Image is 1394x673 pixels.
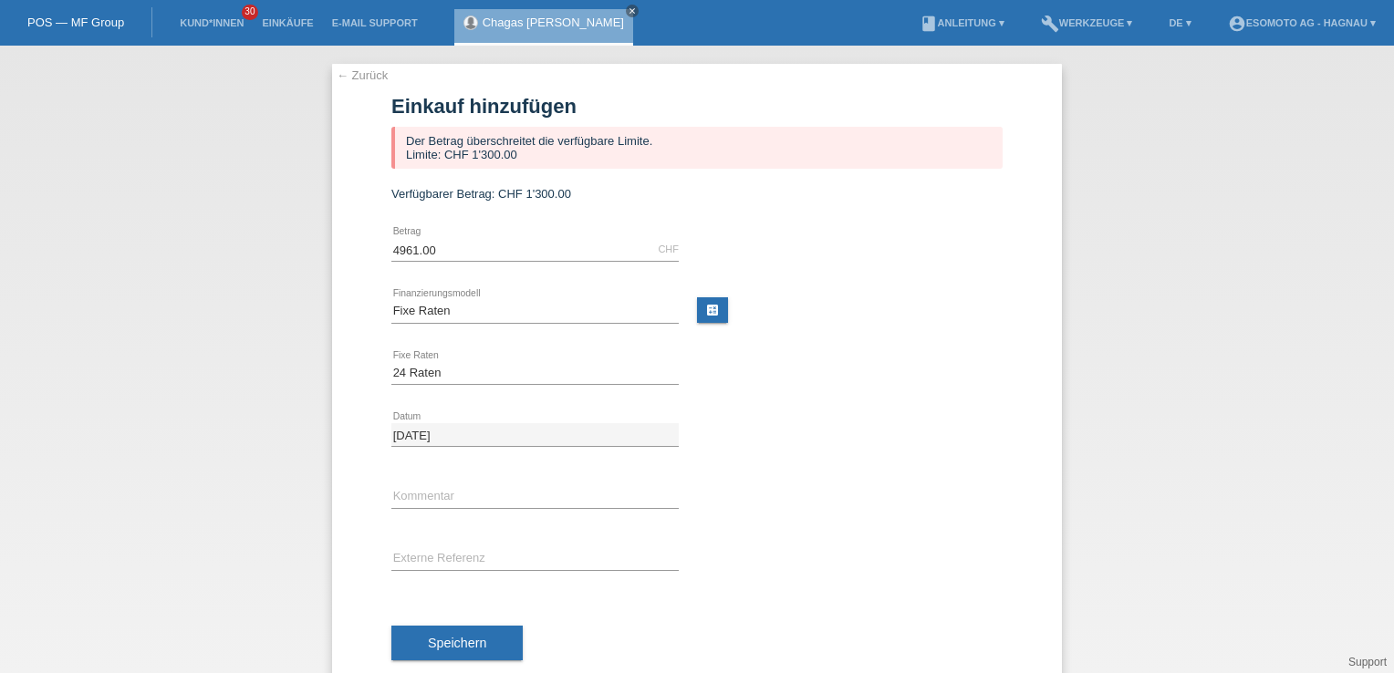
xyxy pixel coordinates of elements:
a: Chagas [PERSON_NAME] [483,16,624,29]
a: DE ▾ [1160,17,1200,28]
a: ← Zurück [337,68,388,82]
i: calculate [705,303,720,317]
a: account_circleEsomoto AG - Hagnau ▾ [1219,17,1385,28]
span: Verfügbarer Betrag: [391,187,494,201]
i: account_circle [1228,15,1246,33]
a: Einkäufe [253,17,322,28]
a: close [626,5,639,17]
button: Speichern [391,626,523,660]
a: calculate [697,297,728,323]
h1: Einkauf hinzufügen [391,95,1003,118]
i: close [628,6,637,16]
span: Speichern [428,636,486,650]
div: CHF [658,243,679,254]
i: book [920,15,938,33]
a: bookAnleitung ▾ [910,17,1014,28]
a: POS — MF Group [27,16,124,29]
div: Der Betrag überschreitet die verfügbare Limite. Limite: CHF 1'300.00 [391,127,1003,169]
span: 30 [242,5,258,20]
i: build [1041,15,1059,33]
a: E-Mail Support [323,17,427,28]
span: CHF 1'300.00 [498,187,571,201]
a: buildWerkzeuge ▾ [1032,17,1142,28]
a: Kund*innen [171,17,253,28]
a: Support [1348,656,1387,668]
